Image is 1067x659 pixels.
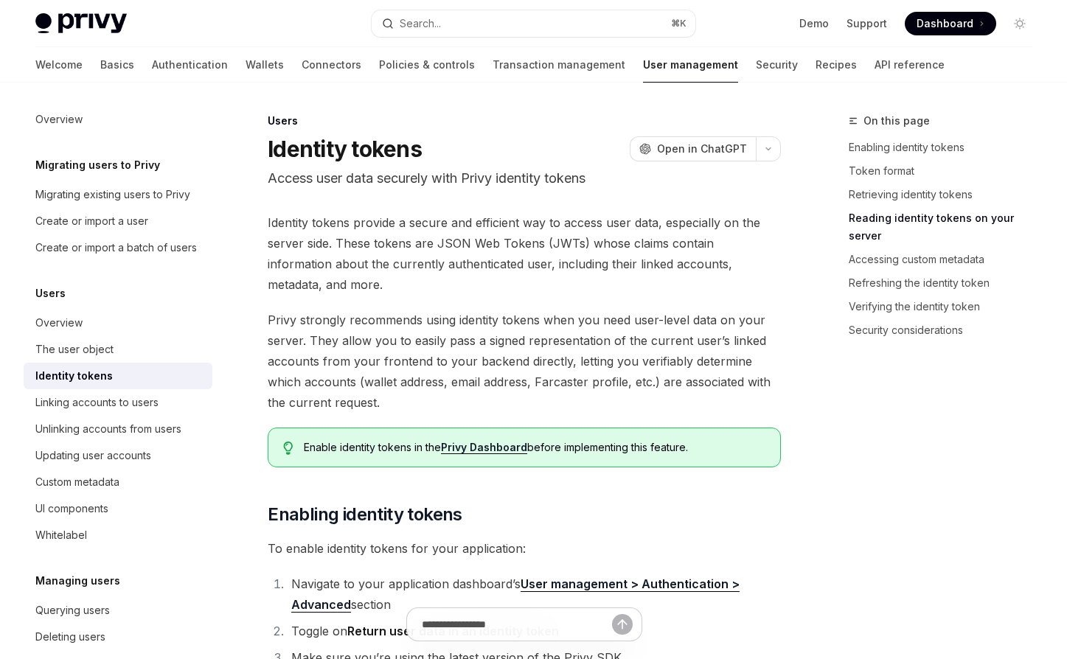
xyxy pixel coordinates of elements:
[630,136,756,161] button: Open in ChatGPT
[35,186,190,203] div: Migrating existing users to Privy
[35,500,108,517] div: UI components
[24,181,212,208] a: Migrating existing users to Privy
[24,416,212,442] a: Unlinking accounts from users
[849,136,1043,159] a: Enabling identity tokens
[35,239,197,257] div: Create or import a batch of users
[268,114,781,128] div: Users
[268,212,781,295] span: Identity tokens provide a secure and efficient way to access user data, especially on the server ...
[400,15,441,32] div: Search...
[612,614,633,635] button: Send message
[35,526,87,544] div: Whitelabel
[35,367,113,385] div: Identity tokens
[24,522,212,548] a: Whitelabel
[268,168,781,189] p: Access user data securely with Privy identity tokens
[283,442,293,455] svg: Tip
[849,206,1043,248] a: Reading identity tokens on your server
[302,47,361,83] a: Connectors
[35,602,110,619] div: Querying users
[849,318,1043,342] a: Security considerations
[917,16,973,31] span: Dashboard
[372,10,696,37] button: Search...⌘K
[849,248,1043,271] a: Accessing custom metadata
[849,183,1043,206] a: Retrieving identity tokens
[304,440,765,455] span: Enable identity tokens in the before implementing this feature.
[756,47,798,83] a: Security
[849,159,1043,183] a: Token format
[35,314,83,332] div: Overview
[268,310,781,413] span: Privy strongly recommends using identity tokens when you need user-level data on your server. The...
[24,336,212,363] a: The user object
[35,13,127,34] img: light logo
[24,469,212,495] a: Custom metadata
[100,47,134,83] a: Basics
[441,441,527,454] a: Privy Dashboard
[35,473,119,491] div: Custom metadata
[35,420,181,438] div: Unlinking accounts from users
[24,208,212,234] a: Create or import a user
[24,310,212,336] a: Overview
[287,573,781,615] li: Navigate to your application dashboard’s section
[799,16,829,31] a: Demo
[24,624,212,650] a: Deleting users
[35,47,83,83] a: Welcome
[875,47,945,83] a: API reference
[268,503,462,526] span: Enabling identity tokens
[35,572,120,590] h5: Managing users
[657,142,747,156] span: Open in ChatGPT
[24,442,212,469] a: Updating user accounts
[268,538,781,559] span: To enable identity tokens for your application:
[24,106,212,133] a: Overview
[35,111,83,128] div: Overview
[849,295,1043,318] a: Verifying the identity token
[24,363,212,389] a: Identity tokens
[35,447,151,464] div: Updating user accounts
[24,234,212,261] a: Create or import a batch of users
[24,597,212,624] a: Querying users
[35,394,159,411] div: Linking accounts to users
[268,136,422,162] h1: Identity tokens
[643,47,738,83] a: User management
[671,18,687,29] span: ⌘ K
[1008,12,1032,35] button: Toggle dark mode
[847,16,887,31] a: Support
[849,271,1043,295] a: Refreshing the identity token
[905,12,996,35] a: Dashboard
[35,212,148,230] div: Create or import a user
[493,47,625,83] a: Transaction management
[24,389,212,416] a: Linking accounts to users
[35,341,114,358] div: The user object
[152,47,228,83] a: Authentication
[24,495,212,522] a: UI components
[35,156,160,174] h5: Migrating users to Privy
[863,112,930,130] span: On this page
[379,47,475,83] a: Policies & controls
[246,47,284,83] a: Wallets
[35,628,105,646] div: Deleting users
[35,285,66,302] h5: Users
[816,47,857,83] a: Recipes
